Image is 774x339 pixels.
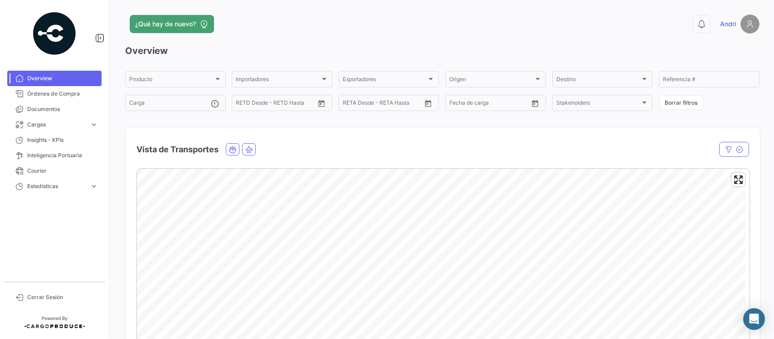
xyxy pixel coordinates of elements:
h4: Vista de Transportes [136,143,219,156]
input: Hasta [258,101,296,107]
span: Andri [720,19,736,29]
a: Inteligencia Portuaria [7,148,102,163]
button: Open calendar [315,97,328,110]
span: expand_more [90,121,98,129]
span: Destino [556,77,641,84]
input: Hasta [365,101,403,107]
a: Documentos [7,102,102,117]
a: Insights - KPIs [7,132,102,148]
span: Documentos [27,105,98,113]
button: Ocean [226,144,239,155]
a: Órdenes de Compra [7,86,102,102]
input: Desde [343,101,359,107]
span: Cargas [27,121,86,129]
span: Courier [27,167,98,175]
span: Órdenes de Compra [27,90,98,98]
input: Desde [236,101,252,107]
span: Origen [449,77,534,84]
button: Enter fullscreen [732,173,745,186]
span: ¿Qué hay de nuevo? [135,19,196,29]
span: expand_more [90,182,98,190]
input: Desde [449,101,466,107]
span: Producto [129,77,214,84]
span: Overview [27,74,98,82]
span: Cerrar Sesión [27,293,98,301]
div: Abrir Intercom Messenger [743,308,765,330]
span: Insights - KPIs [27,136,98,144]
span: Importadores [236,77,320,84]
span: Stakeholders [556,101,641,107]
button: Open calendar [528,97,542,110]
h3: Overview [125,44,759,57]
span: Estadísticas [27,182,86,190]
button: Borrar filtros [659,95,703,110]
a: Overview [7,71,102,86]
span: Inteligencia Portuaria [27,151,98,160]
span: Exportadores [343,77,427,84]
button: Open calendar [421,97,435,110]
a: Courier [7,163,102,179]
button: Air [243,144,255,155]
input: Hasta [472,101,510,107]
img: powered-by.png [32,11,77,56]
img: placeholder-user.png [740,15,759,34]
button: ¿Qué hay de nuevo? [130,15,214,33]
